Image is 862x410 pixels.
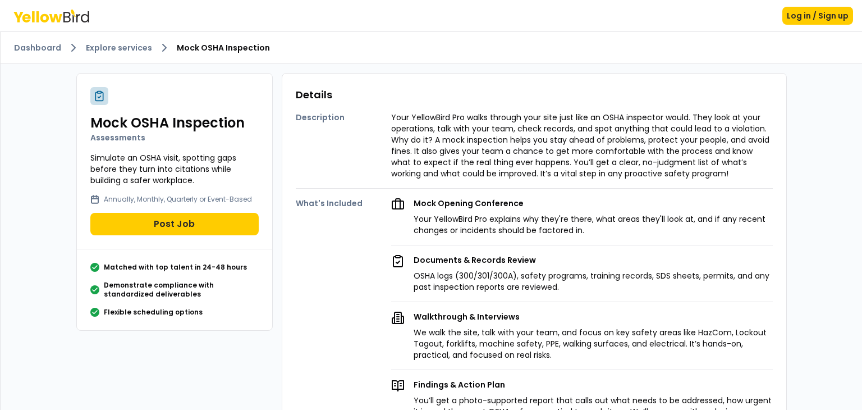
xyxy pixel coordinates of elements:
span: Mock OSHA Inspection [177,42,270,53]
p: Annually, Monthly, Quarterly or Event-Based [104,195,252,204]
p: Mock Opening Conference [414,198,773,209]
p: Assessments [90,132,259,143]
button: Log in / Sign up [782,7,853,25]
p: We walk the site, talk with your team, and focus on key safety areas like HazCom, Lockout Tagout,... [414,327,773,361]
p: Walkthrough & Interviews [414,311,773,322]
p: Documents & Records Review [414,254,773,266]
p: Demonstrate compliance with standardized deliverables [104,281,259,299]
p: Findings & Action Plan [414,379,773,390]
h3: Details [296,87,773,103]
p: Your YellowBird Pro explains why they're there, what areas they'll look at, and if any recent cha... [414,213,773,236]
p: Flexible scheduling options [104,308,203,317]
a: Explore services [86,42,152,53]
p: OSHA logs (300/301/300A), safety programs, training records, SDS sheets, permits, and any past in... [414,270,773,293]
nav: breadcrumb [14,41,849,54]
h4: What's Included [296,198,391,209]
h4: Description [296,112,391,123]
p: Matched with top talent in 24-48 hours [104,263,247,272]
button: Post Job [90,213,259,235]
p: Your YellowBird Pro walks through your site just like an OSHA inspector would. They look at your ... [391,112,773,179]
h2: Mock OSHA Inspection [90,114,259,132]
a: Dashboard [14,42,61,53]
p: Simulate an OSHA visit, spotting gaps before they turn into citations while building a safer work... [90,152,259,186]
